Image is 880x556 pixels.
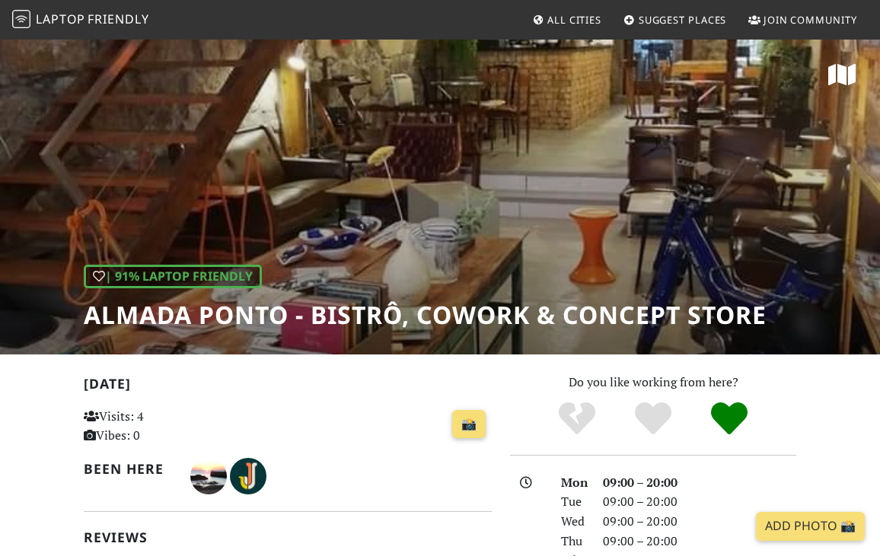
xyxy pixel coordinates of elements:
[12,7,149,33] a: LaptopFriendly LaptopFriendly
[742,6,863,33] a: Join Community
[190,458,227,494] img: 3143-nuno.jpg
[552,532,595,551] div: Thu
[594,512,805,532] div: 09:00 – 20:00
[594,492,805,512] div: 09:00 – 20:00
[552,473,595,493] div: Mon
[594,473,805,493] div: 09:00 – 20:00
[452,410,486,439] a: 📸
[190,466,230,483] span: Nuno
[84,407,208,446] p: Visits: 4 Vibes: 0
[88,11,148,27] span: Friendly
[552,492,595,512] div: Tue
[36,11,85,27] span: Laptop
[639,13,727,27] span: Suggest Places
[84,529,492,545] h2: Reviews
[84,300,767,329] h1: Almada Ponto - Bistrô, Cowork & Concept Store
[84,461,172,477] h2: Been here
[617,6,733,33] a: Suggest Places
[594,532,805,551] div: 09:00 – 20:00
[12,10,30,28] img: LaptopFriendly
[84,265,262,289] div: | 91% Laptop Friendly
[547,13,601,27] span: All Cities
[230,458,266,494] img: 3159-jennifer.jpg
[230,466,266,483] span: Jennifer Ho
[526,6,607,33] a: All Cities
[510,373,796,392] p: Do you like working from here?
[615,400,691,438] div: Yes
[84,376,492,398] h2: [DATE]
[756,512,865,541] a: Add Photo 📸
[539,400,615,438] div: No
[552,512,595,532] div: Wed
[691,400,767,438] div: Definitely!
[764,13,857,27] span: Join Community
